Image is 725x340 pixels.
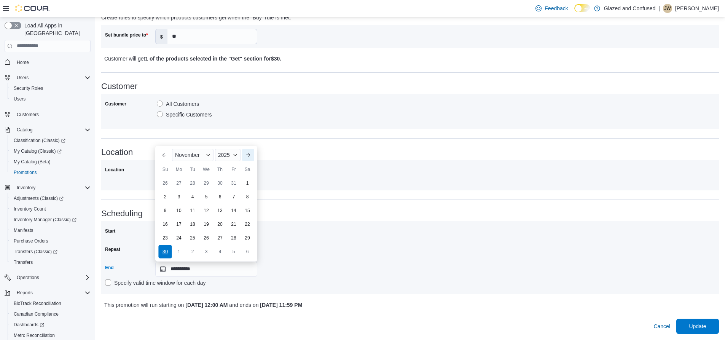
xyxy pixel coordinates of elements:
label: Repeat [105,246,120,252]
div: day-10 [173,204,185,217]
label: Specify valid time window for each day [105,278,206,287]
a: Transfers (Classic) [11,247,61,256]
span: Canadian Compliance [14,311,59,317]
button: Users [14,73,32,82]
div: day-13 [214,204,226,217]
span: Dashboards [14,322,44,328]
button: Catalog [14,125,35,134]
span: Catalog [14,125,91,134]
button: Customers [2,109,94,120]
button: Inventory [14,183,38,192]
div: Th [214,163,226,176]
button: Users [8,94,94,104]
div: day-25 [186,232,199,244]
p: Customer will get [104,54,563,63]
div: day-2 [186,246,199,258]
span: Home [17,59,29,65]
a: Inventory Manager (Classic) [11,215,80,224]
div: day-8 [241,191,253,203]
div: day-16 [159,218,171,230]
a: Feedback [532,1,571,16]
span: Promotions [11,168,91,177]
div: day-6 [214,191,226,203]
span: Security Roles [14,85,43,91]
span: Catalog [17,127,32,133]
div: day-30 [158,245,172,258]
b: [DATE] 12:00 AM [185,302,228,308]
div: day-26 [159,177,171,189]
div: day-12 [200,204,212,217]
div: day-28 [186,177,199,189]
a: Home [14,58,32,67]
span: Users [14,96,25,102]
div: day-26 [200,232,212,244]
div: Jeffery Worzalla [663,4,672,13]
a: Metrc Reconciliation [11,331,58,340]
div: day-11 [186,204,199,217]
p: Create rules to specify which products customers get when the “Buy” rule is met. [101,13,564,22]
p: [PERSON_NAME] [675,4,719,13]
div: Sa [241,163,253,176]
span: Load All Apps in [GEOGRAPHIC_DATA] [21,22,91,37]
button: Operations [14,273,42,282]
div: We [200,163,212,176]
button: Security Roles [8,83,94,94]
button: Manifests [8,225,94,236]
span: Adjustments (Classic) [14,195,64,201]
div: November, 2025 [158,176,254,259]
div: day-9 [159,204,171,217]
span: Canadian Compliance [11,310,91,319]
span: Metrc Reconciliation [14,332,55,338]
div: day-22 [241,218,253,230]
span: Dark Mode [574,12,575,13]
span: Transfers (Classic) [14,249,57,255]
span: Classification (Classic) [11,136,91,145]
div: day-19 [200,218,212,230]
a: Adjustments (Classic) [8,193,94,204]
h3: Scheduling [101,209,719,218]
span: Transfers [11,258,91,267]
div: day-1 [173,246,185,258]
div: day-17 [173,218,185,230]
h3: Location [101,148,719,157]
span: Inventory Count [11,204,91,214]
div: day-20 [214,218,226,230]
span: Users [17,75,29,81]
span: Inventory Manager (Classic) [14,217,76,223]
div: Button. Open the month selector. November is currently selected. [172,149,214,161]
a: Canadian Compliance [11,310,62,319]
button: Canadian Compliance [8,309,94,319]
div: day-3 [173,191,185,203]
button: Purchase Orders [8,236,94,246]
div: day-30 [214,177,226,189]
button: BioTrack Reconciliation [8,298,94,309]
span: Promotions [14,169,37,176]
a: Classification (Classic) [11,136,69,145]
label: End [105,265,114,271]
span: Customers [14,110,91,119]
a: Transfers [11,258,36,267]
span: Purchase Orders [14,238,48,244]
a: Dashboards [11,320,47,329]
div: day-28 [228,232,240,244]
a: BioTrack Reconciliation [11,299,64,308]
span: Operations [14,273,91,282]
label: Customer [105,101,126,107]
div: day-1 [241,177,253,189]
span: Dashboards [11,320,91,329]
a: Dashboards [8,319,94,330]
div: day-27 [214,232,226,244]
label: All Customers [157,99,199,109]
a: Adjustments (Classic) [11,194,67,203]
a: Promotions [11,168,40,177]
a: My Catalog (Classic) [8,146,94,156]
span: JW [664,4,671,13]
span: Inventory Count [14,206,46,212]
button: Next month [242,149,254,161]
button: Users [2,72,94,83]
span: BioTrack Reconciliation [14,300,61,306]
div: day-29 [200,177,212,189]
input: Press the down key to enter a popover containing a calendar. Press the escape key to close the po... [155,262,257,277]
button: Operations [2,272,94,283]
span: Metrc Reconciliation [11,331,91,340]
